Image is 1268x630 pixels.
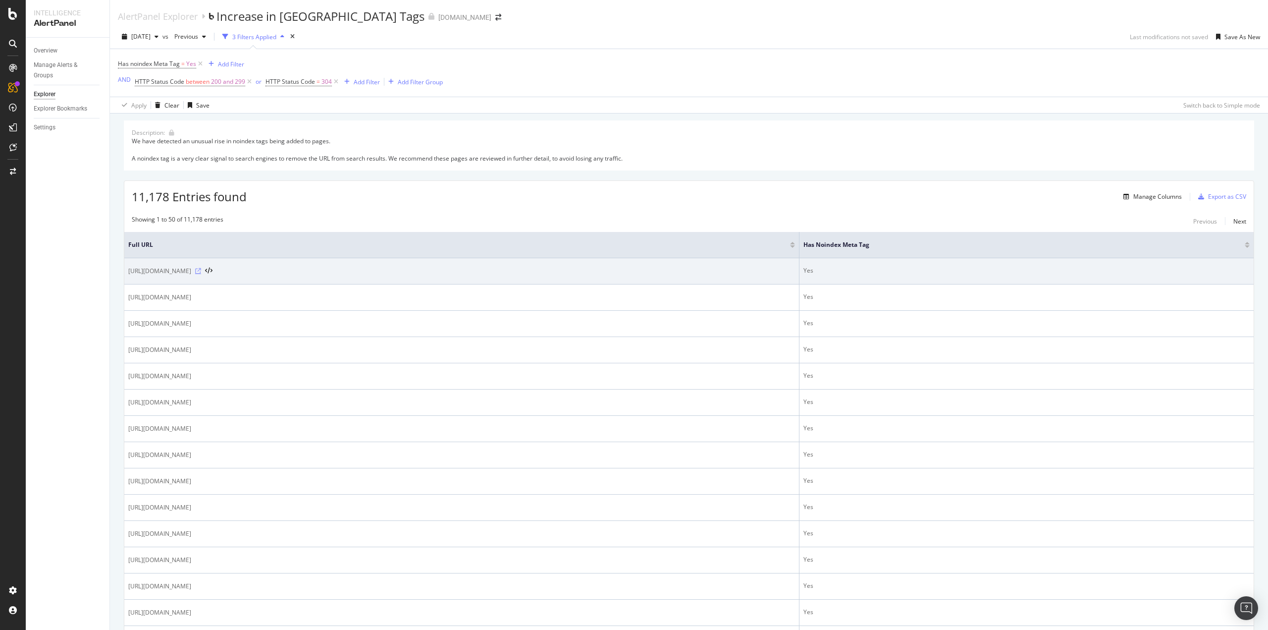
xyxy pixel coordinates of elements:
div: Showing 1 to 50 of 11,178 entries [132,215,223,227]
span: = [181,59,185,68]
a: Visit Online Page [195,268,201,274]
span: 2025 Aug. 31st [131,32,151,41]
div: Yes [803,371,1250,380]
div: times [288,32,297,42]
span: [URL][DOMAIN_NAME] [128,608,191,618]
div: AlertPanel [34,18,102,29]
span: = [317,77,320,86]
div: Overview [34,46,57,56]
span: [URL][DOMAIN_NAME] [128,292,191,302]
div: Export as CSV [1208,192,1246,201]
button: Previous [170,29,210,45]
div: Add Filter [354,78,380,86]
div: Yes [803,266,1250,275]
div: Yes [803,608,1250,617]
div: Yes [803,398,1250,406]
div: Clear [164,101,179,110]
div: Yes [803,319,1250,328]
span: [URL][DOMAIN_NAME] [128,450,191,460]
div: Save [196,101,210,110]
span: [URL][DOMAIN_NAME] [128,503,191,513]
button: View HTML Source [205,268,212,275]
span: Has noindex Meta Tag [803,240,1230,249]
div: Explorer [34,89,55,100]
span: HTTP Status Code [265,77,315,86]
a: Manage Alerts & Groups [34,60,103,81]
a: Settings [34,122,103,133]
button: Add Filter Group [384,76,443,88]
div: Settings [34,122,55,133]
div: Switch back to Simple mode [1183,101,1260,110]
div: Previous [1193,217,1217,226]
button: Export as CSV [1194,189,1246,205]
a: Overview [34,46,103,56]
div: Description: [132,128,165,137]
span: Previous [170,32,198,41]
div: Yes [803,450,1250,459]
span: [URL][DOMAIN_NAME] [128,398,191,407]
div: Yes [803,581,1250,590]
button: [DATE] [118,29,162,45]
span: 200 and 299 [211,75,245,89]
div: Yes [803,424,1250,433]
div: Last modifications not saved [1130,33,1208,41]
a: Explorer [34,89,103,100]
span: [URL][DOMAIN_NAME] [128,581,191,591]
div: Manage Columns [1133,192,1182,201]
div: We have detected an unusual rise in noindex tags being added to pages. A noindex tag is a very cl... [132,137,1246,162]
button: Next [1233,215,1246,227]
span: [URL][DOMAIN_NAME] [128,266,191,276]
div: Yes [803,529,1250,538]
span: [URL][DOMAIN_NAME] [128,529,191,539]
span: [URL][DOMAIN_NAME] [128,476,191,486]
span: [URL][DOMAIN_NAME] [128,424,191,434]
button: Switch back to Simple mode [1179,97,1260,113]
span: vs [162,32,170,41]
div: Yes [803,292,1250,301]
span: 304 [321,75,332,89]
div: Manage Alerts & Groups [34,60,93,81]
a: Explorer Bookmarks [34,104,103,114]
a: AlertPanel Explorer [118,11,198,22]
div: Open Intercom Messenger [1234,596,1258,620]
button: or [256,77,262,86]
button: Apply [118,97,147,113]
div: [DOMAIN_NAME] [438,12,491,22]
span: Has noindex Meta Tag [118,59,180,68]
button: Manage Columns [1119,191,1182,203]
div: Increase in [GEOGRAPHIC_DATA] Tags [216,8,424,25]
div: Save As New [1224,33,1260,41]
div: Yes [803,555,1250,564]
button: Add Filter [340,76,380,88]
span: 11,178 Entries found [132,188,247,205]
div: Add Filter Group [398,78,443,86]
div: Yes [803,345,1250,354]
span: [URL][DOMAIN_NAME] [128,371,191,381]
button: Previous [1193,215,1217,227]
span: HTTP Status Code [135,77,184,86]
div: arrow-right-arrow-left [495,14,501,21]
button: Save [184,97,210,113]
div: Yes [803,476,1250,485]
div: Next [1233,217,1246,226]
span: [URL][DOMAIN_NAME] [128,345,191,355]
span: Yes [186,57,196,71]
span: between [186,77,210,86]
button: Add Filter [205,58,244,70]
button: 3 Filters Applied [218,29,288,45]
div: Add Filter [218,60,244,68]
div: Yes [803,503,1250,512]
div: Apply [131,101,147,110]
span: Full URL [128,240,775,249]
div: Explorer Bookmarks [34,104,87,114]
button: Save As New [1212,29,1260,45]
button: Clear [151,97,179,113]
div: 3 Filters Applied [232,33,276,41]
span: [URL][DOMAIN_NAME] [128,319,191,329]
div: Intelligence [34,8,102,18]
span: [URL][DOMAIN_NAME] [128,555,191,565]
button: AND [118,75,131,84]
